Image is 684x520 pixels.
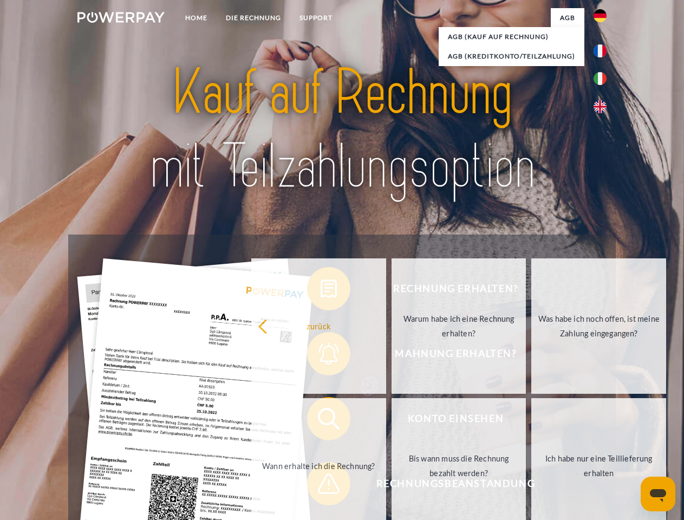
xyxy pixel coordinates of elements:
[176,8,217,28] a: Home
[398,451,520,480] div: Bis wann muss die Rechnung bezahlt werden?
[538,451,660,480] div: Ich habe nur eine Teillieferung erhalten
[594,100,607,113] img: en
[398,311,520,341] div: Warum habe ich eine Rechnung erhalten?
[439,27,584,47] a: AGB (Kauf auf Rechnung)
[551,8,584,28] a: agb
[594,44,607,57] img: fr
[439,47,584,66] a: AGB (Kreditkonto/Teilzahlung)
[77,12,165,23] img: logo-powerpay-white.svg
[594,9,607,22] img: de
[641,477,675,511] iframe: Schaltfläche zum Öffnen des Messaging-Fensters
[258,318,380,333] div: zurück
[217,8,290,28] a: DIE RECHNUNG
[103,52,581,207] img: title-powerpay_de.svg
[594,72,607,85] img: it
[258,458,380,473] div: Wann erhalte ich die Rechnung?
[531,258,666,394] a: Was habe ich noch offen, ist meine Zahlung eingegangen?
[290,8,342,28] a: SUPPORT
[538,311,660,341] div: Was habe ich noch offen, ist meine Zahlung eingegangen?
